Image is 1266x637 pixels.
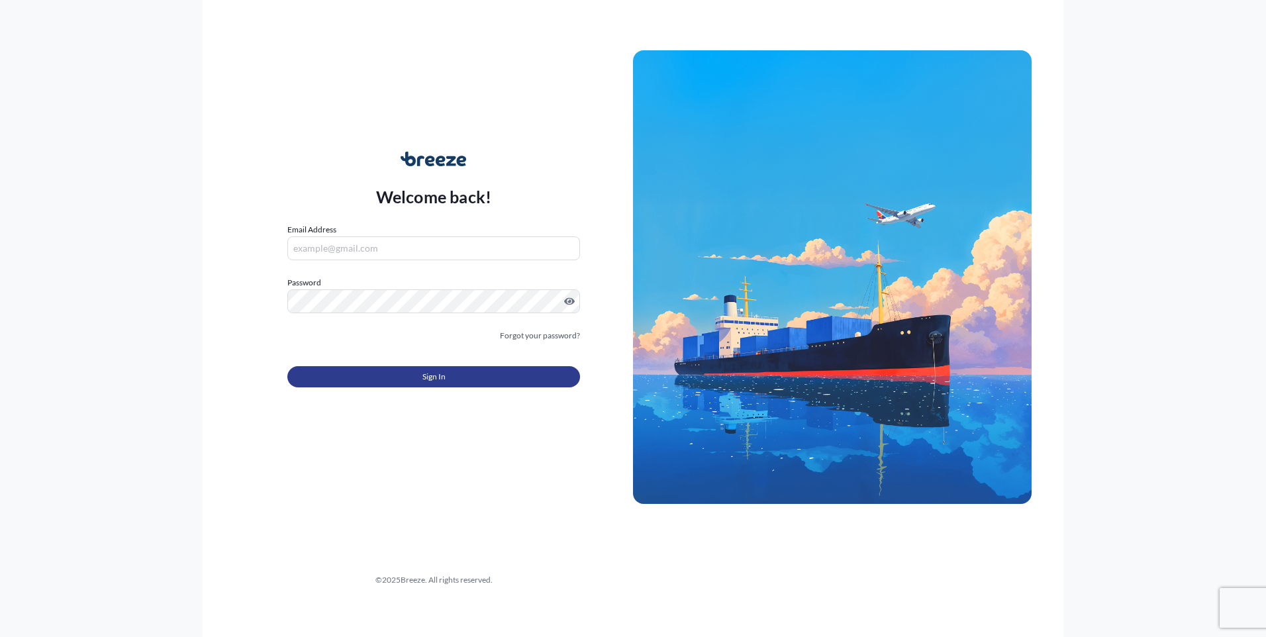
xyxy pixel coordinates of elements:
[287,223,336,236] label: Email Address
[633,50,1032,503] img: Ship illustration
[376,186,492,207] p: Welcome back!
[287,366,580,387] button: Sign In
[422,370,446,383] span: Sign In
[564,296,575,307] button: Show password
[500,329,580,342] a: Forgot your password?
[287,276,580,289] label: Password
[234,573,633,587] div: © 2025 Breeze. All rights reserved.
[287,236,580,260] input: example@gmail.com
